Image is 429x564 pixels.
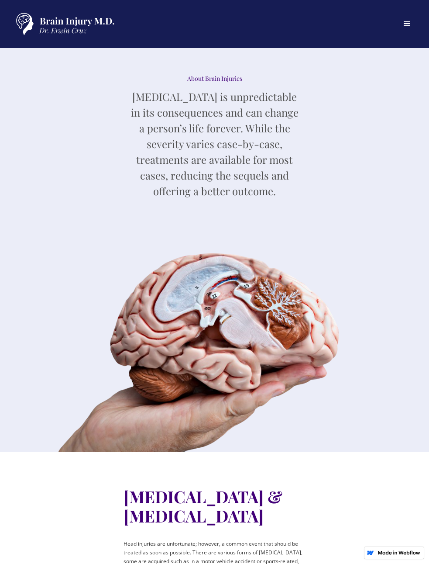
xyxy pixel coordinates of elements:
img: Made in Webflow [378,550,420,555]
h1: [MEDICAL_DATA] & [MEDICAL_DATA] [124,487,305,526]
a: home [9,9,118,39]
div: menu [394,11,420,37]
p: [MEDICAL_DATA] is unpredictable in its consequences and can change a person’s life forever. While... [127,89,302,199]
div: About Brain Injuries [149,74,280,83]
